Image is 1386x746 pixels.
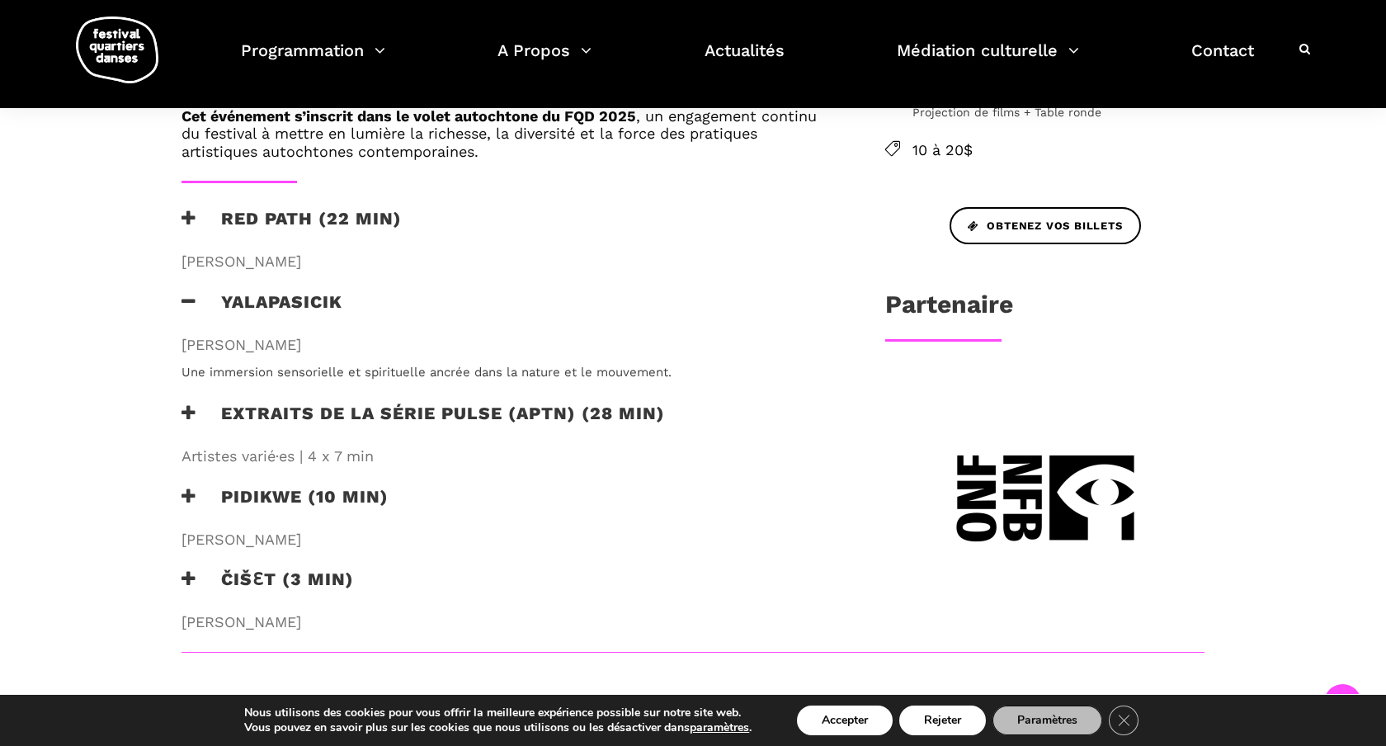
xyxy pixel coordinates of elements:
[76,17,158,83] img: logo-fqd-med
[950,207,1141,244] a: Obtenez vos billets
[497,36,592,85] a: A Propos
[899,706,986,735] button: Rejeter
[181,107,636,125] strong: Cet événement s’inscrit dans le volet autochtone du FQD 2025
[181,611,832,635] span: [PERSON_NAME]
[181,107,832,161] h6: , un engagement continu du festival à mettre en lumière la richesse, la diversité et la force des...
[241,36,385,85] a: Programmation
[912,139,1204,163] span: 10 à 20$
[897,36,1079,85] a: Médiation culturelle
[181,528,832,552] span: [PERSON_NAME]
[244,706,752,720] p: Nous utilisons des cookies pour vous offrir la meilleure expérience possible sur notre site web.
[181,208,402,249] h3: RED PATH (22 min)
[181,486,389,527] h3: Pidikwe (10 min)
[244,720,752,735] p: Vous pouvez en savoir plus sur les cookies que nous utilisons ou les désactiver dans .
[181,445,832,469] span: Artistes varié·es | 4 x 7 min
[992,706,1102,735] button: Paramètres
[181,403,665,444] h3: Extraits de la série PULSE (APTN) (28 min)
[181,250,832,274] span: [PERSON_NAME]
[1191,36,1254,85] a: Contact
[181,569,354,610] h3: ČIŠƐT (3 min)
[181,333,832,357] span: [PERSON_NAME]
[690,720,749,735] button: paramètres
[181,365,672,380] span: Une immersion sensorielle et spirituelle ancrée dans la nature et le mouvement.
[885,290,1013,331] h3: Partenaire
[705,36,785,85] a: Actualités
[1109,706,1138,735] button: Close GDPR Cookie Banner
[797,706,893,735] button: Accepter
[968,218,1123,235] span: Obtenez vos billets
[181,291,342,333] h3: Yalapasicik
[912,103,1204,121] span: Projection de films + Table ronde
